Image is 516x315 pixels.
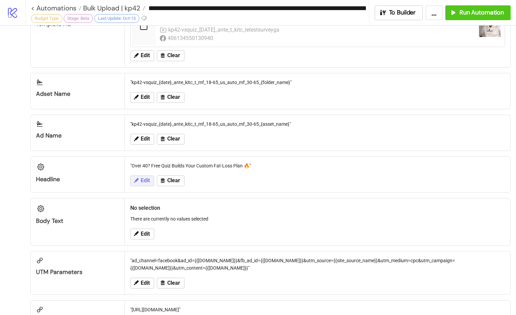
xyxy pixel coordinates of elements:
div: "ad_channel=facebook&ad_id={{[DOMAIN_NAME]}}&fb_ad_id={{[DOMAIN_NAME]}}&utm_source={{site_source_... [128,254,508,274]
span: Run Automation [459,9,504,16]
button: Edit [130,229,154,239]
div: "kp42-vsquiz_{date}_ante_kitc_t_mf_18-65_us_auto_mf_30-65_{asset_name}" [128,118,508,130]
button: Edit [130,92,154,103]
button: Clear [157,134,184,145]
img: https://scontent-fra5-2.xx.fbcdn.net/v/t15.13418-10/533143877_786013010771995_4873563279326538619... [479,15,501,37]
button: Edit [130,134,154,145]
div: Body Text [36,217,119,225]
p: There are currently no values selected [130,215,505,223]
div: Headline [36,175,119,183]
div: UTM parameters [36,268,119,276]
button: Edit [130,278,154,288]
div: "Over 40? Free Quiz Builds Your Custom Fat-Loss Plan 🔥" [128,159,508,172]
button: Run Automation [445,5,511,20]
button: Clear [157,278,184,288]
span: To Builder [389,9,416,16]
span: Edit [141,52,150,58]
span: Edit [141,280,150,286]
span: Edit [141,178,150,184]
span: Edit [141,231,150,237]
button: Clear [157,92,184,103]
div: "kp42-vsquiz_{date}_ante_kitc_t_mf_18-65_us_auto_mf_30-65_{folder_name}" [128,76,508,89]
div: kp42-vsquiz_[DATE]_ante_t_kitc_letestsurveyga [168,26,280,34]
div: Adset Name [36,90,119,98]
button: ... [425,5,443,20]
div: 406134550130940 [168,34,214,42]
span: Clear [167,178,180,184]
span: Clear [167,280,180,286]
button: Edit [130,175,154,186]
span: Clear [167,136,180,142]
a: < Automations [31,5,81,11]
span: Edit [141,94,150,100]
span: Clear [167,94,180,100]
div: Stage: Beta [64,14,93,23]
span: Edit [141,136,150,142]
div: Last Update: Oct-15 [94,14,139,23]
button: Edit [130,50,154,61]
h2: No selection [130,204,505,212]
button: Clear [157,175,184,186]
div: Budget Type [31,14,62,23]
div: Ad Name [36,132,119,140]
a: Bulk Upload | kp42 [81,5,145,11]
button: Clear [157,50,184,61]
button: To Builder [375,5,423,20]
span: Clear [167,52,180,58]
span: Bulk Upload | kp42 [81,4,140,12]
